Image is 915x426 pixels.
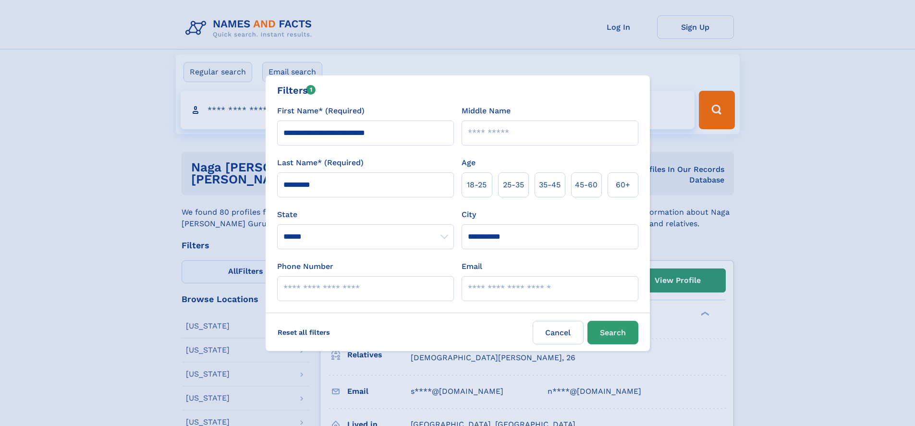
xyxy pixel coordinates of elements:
label: Email [462,261,482,272]
span: 25‑35 [503,179,524,191]
button: Search [587,321,638,344]
label: Cancel [533,321,584,344]
span: 35‑45 [539,179,561,191]
span: 60+ [616,179,630,191]
label: Age [462,157,476,169]
label: Last Name* (Required) [277,157,364,169]
span: 18‑25 [467,179,487,191]
div: Filters [277,83,316,97]
label: Reset all filters [271,321,336,344]
label: State [277,209,454,220]
label: Phone Number [277,261,333,272]
label: First Name* (Required) [277,105,365,117]
label: City [462,209,476,220]
label: Middle Name [462,105,511,117]
span: 45‑60 [575,179,598,191]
